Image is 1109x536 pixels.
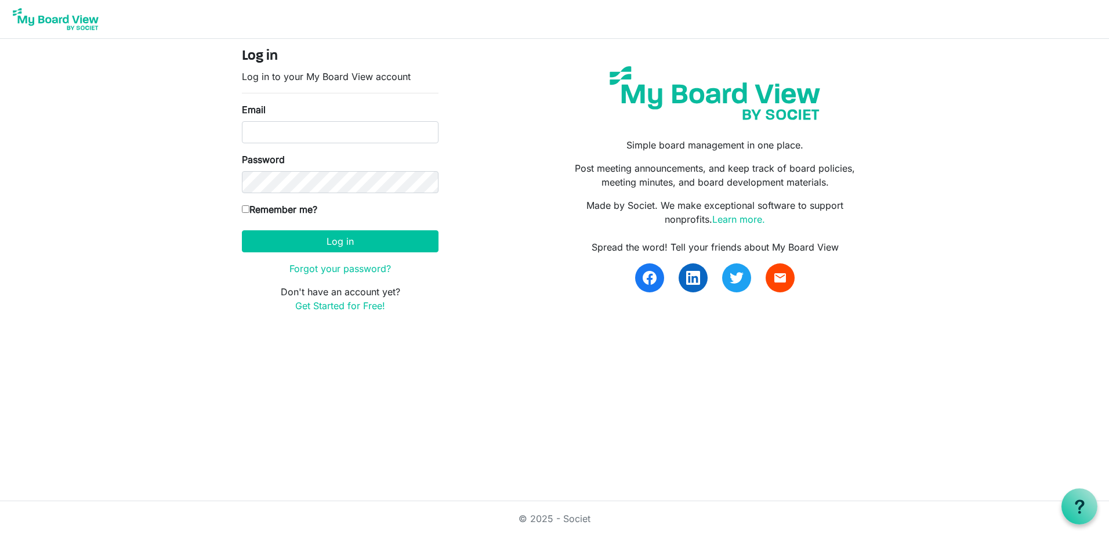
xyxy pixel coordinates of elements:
p: Post meeting announcements, and keep track of board policies, meeting minutes, and board developm... [563,161,867,189]
button: Log in [242,230,438,252]
a: © 2025 - Societ [519,513,590,524]
p: Don't have an account yet? [242,285,438,313]
label: Email [242,103,266,117]
p: Simple board management in one place. [563,138,867,152]
input: Remember me? [242,205,249,213]
a: Forgot your password? [289,263,391,274]
a: email [766,263,795,292]
img: twitter.svg [730,271,744,285]
label: Remember me? [242,202,317,216]
img: My Board View Logo [9,5,102,34]
a: Learn more. [712,213,765,225]
div: Spread the word! Tell your friends about My Board View [563,240,867,254]
label: Password [242,153,285,166]
img: my-board-view-societ.svg [601,57,829,129]
img: facebook.svg [643,271,657,285]
img: linkedin.svg [686,271,700,285]
p: Made by Societ. We make exceptional software to support nonprofits. [563,198,867,226]
p: Log in to your My Board View account [242,70,438,84]
span: email [773,271,787,285]
a: Get Started for Free! [295,300,385,312]
h4: Log in [242,48,438,65]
